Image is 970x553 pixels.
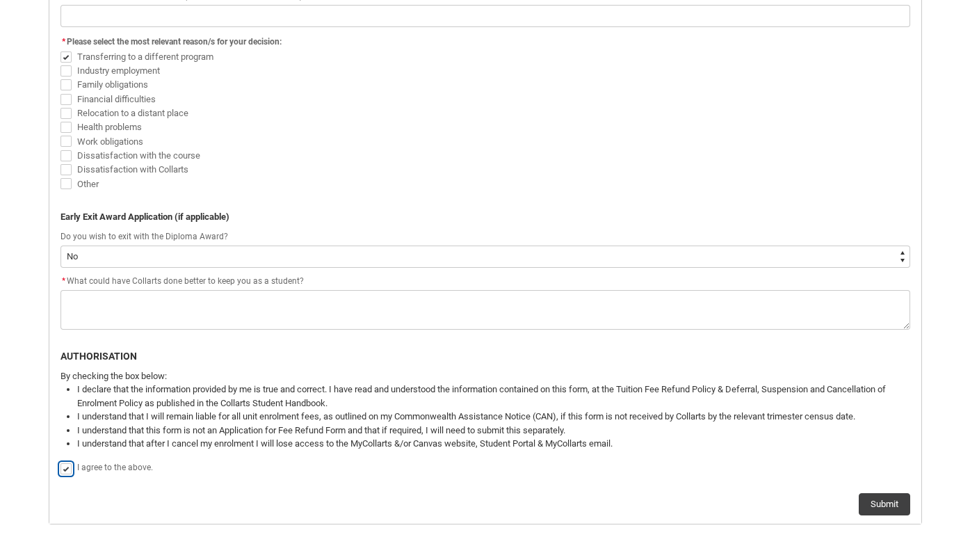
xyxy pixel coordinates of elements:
[77,136,143,147] span: Work obligations
[77,150,200,161] span: Dissatisfaction with the course
[62,276,65,286] abbr: required
[77,410,910,424] li: I understand that I will remain liable for all unit enrolment fees, as outlined on my Commonwealt...
[60,369,910,383] p: By checking the box below:
[67,37,282,47] span: Please select the most relevant reason/s for your decision:
[77,437,910,451] li: I understand that after I cancel my enrolment I will lose access to the MyCollarts &/or Canvas we...
[60,232,228,241] span: Do you wish to exit with the Diploma Award?
[77,94,156,104] span: Financial difficulties
[859,493,910,515] button: Submit
[60,276,304,286] span: What could have Collarts done better to keep you as a student?
[77,51,213,62] span: Transferring to a different program
[77,79,148,90] span: Family obligations
[77,164,188,175] span: Dissatisfaction with Collarts
[77,122,142,132] span: Health problems
[77,108,188,118] span: Relocation to a distant place
[77,424,910,438] li: I understand that this form is not an Application for Fee Refund Form and that if required, I wil...
[77,65,160,76] span: Industry employment
[77,463,153,472] span: I agree to the above.
[77,383,910,410] li: I declare that the information provided by me is true and correct. I have read and understood the...
[60,211,229,222] b: Early Exit Award Application (if applicable)
[77,179,99,189] span: Other
[60,351,137,362] b: AUTHORISATION
[62,37,65,47] abbr: required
